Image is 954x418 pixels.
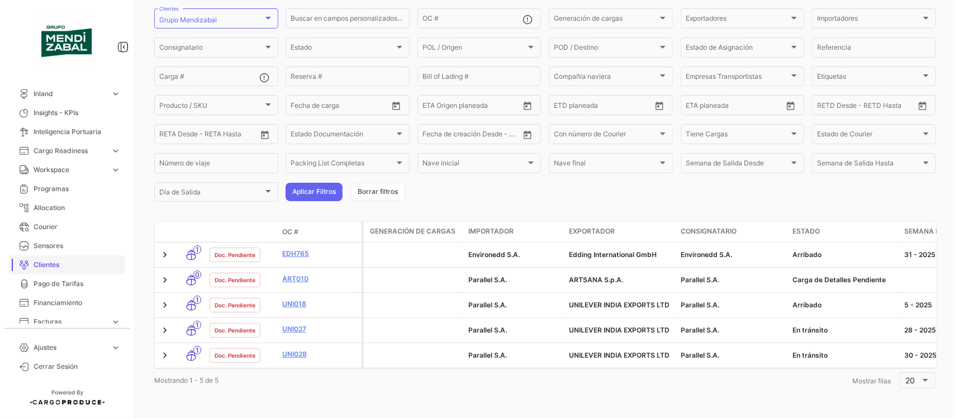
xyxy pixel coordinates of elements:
[681,275,719,284] span: Parallel S.A.
[159,190,263,198] span: Día de Salida
[817,74,921,82] span: Etiquetas
[423,161,526,169] span: Nave inicial
[291,45,395,53] span: Estado
[468,326,507,334] span: Parallel S.A.
[468,275,507,284] span: Parallel S.A.
[676,222,788,242] datatable-header-cell: Consignatario
[111,165,121,175] span: expand_more
[34,108,121,118] span: Insights - KPIs
[554,161,658,169] span: Nave final
[291,103,311,111] input: Desde
[468,301,507,309] span: Parallel S.A.
[554,132,658,140] span: Con número de Courier
[159,274,170,286] a: Expand/Collapse Row
[554,45,658,53] span: POD / Destino
[423,132,443,140] input: Desde
[792,300,895,310] div: Arribado
[852,377,891,385] span: Mostrar filas
[468,351,507,359] span: Parallel S.A.
[9,122,125,141] a: Inteligencia Portuaria
[9,198,125,217] a: Allocation
[215,275,255,284] span: Doc. Pendiente
[34,127,121,137] span: Inteligencia Portuaria
[177,227,205,236] datatable-header-cell: Modo de Transporte
[388,97,405,114] button: Open calendar
[554,74,658,82] span: Compañía naviera
[686,161,790,169] span: Semana de Salida Desde
[792,226,820,236] span: Estado
[34,362,121,372] span: Cerrar Sesión
[159,350,170,361] a: Expand/Collapse Row
[788,222,900,242] datatable-header-cell: Estado
[464,222,564,242] datatable-header-cell: Importador
[569,301,670,309] span: UNILEVER INDIA EXPORTS LTD
[792,275,895,285] div: Carga de Detalles Pendiente
[215,301,255,310] span: Doc. Pendiente
[554,103,574,111] input: Desde
[681,326,719,334] span: Parallel S.A.
[792,250,895,260] div: Arribado
[34,89,106,99] span: Inland
[564,222,676,242] datatable-header-cell: Exportador
[154,376,219,384] span: Mostrando 1 - 5 de 5
[423,45,526,53] span: POL / Origen
[291,161,395,169] span: Packing List Completas
[282,249,357,259] a: EDH765
[519,97,536,114] button: Open calendar
[714,103,760,111] input: Hasta
[792,325,895,335] div: En tránsito
[159,16,217,24] mat-select-trigger: Grupo Mendizabal
[282,349,357,359] a: UNI028
[450,103,497,111] input: Hasta
[468,226,514,236] span: Importador
[782,97,799,114] button: Open calendar
[319,103,365,111] input: Hasta
[569,250,657,259] span: Edding International GmbH
[159,300,170,311] a: Expand/Collapse Row
[215,326,255,335] span: Doc. Pendiente
[193,346,201,354] span: 1
[686,103,706,111] input: Desde
[9,217,125,236] a: Courier
[257,126,273,143] button: Open calendar
[423,103,443,111] input: Desde
[906,376,915,385] span: 20
[34,184,121,194] span: Programas
[282,274,357,284] a: ART010
[681,351,719,359] span: Parallel S.A.
[111,146,121,156] span: expand_more
[159,249,170,260] a: Expand/Collapse Row
[282,299,357,309] a: UNI018
[34,260,121,270] span: Clientes
[111,89,121,99] span: expand_more
[193,321,201,329] span: 1
[159,325,170,336] a: Expand/Collapse Row
[681,301,719,309] span: Parallel S.A.
[681,250,732,259] span: Environedd S.A.
[450,132,497,140] input: Hasta
[582,103,628,111] input: Hasta
[9,274,125,293] a: Pago de Tarifas
[34,241,121,251] span: Sensores
[282,324,357,334] a: UNI027
[111,317,121,327] span: expand_more
[468,250,520,259] span: Environedd S.A.
[34,343,106,353] span: Ajustes
[215,250,255,259] span: Doc. Pendiente
[34,317,106,327] span: Facturas
[9,255,125,274] a: Clientes
[350,183,405,201] button: Borrar filtros
[817,161,921,169] span: Semana de Salida Hasta
[686,132,790,140] span: Tiene Cargas
[34,222,121,232] span: Courier
[569,275,623,284] span: ARTSANA S.p.A.
[554,16,658,24] span: Generación de cargas
[686,16,790,24] span: Exportadores
[215,351,255,360] span: Doc. Pendiente
[845,103,891,111] input: Hasta
[291,132,395,140] span: Estado Documentación
[39,13,95,69] img: bc55561a-7921-46bb-892b-a3c551bf61b2.png
[205,227,278,236] datatable-header-cell: Estado Doc.
[817,132,921,140] span: Estado de Courier
[34,146,106,156] span: Cargo Readiness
